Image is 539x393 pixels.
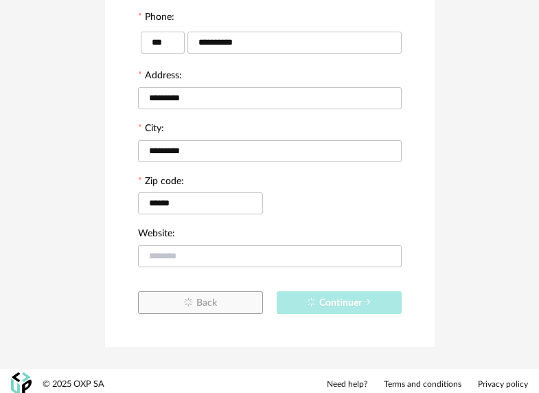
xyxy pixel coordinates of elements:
div: © 2025 OXP SA [43,379,104,390]
a: Need help? [327,379,367,390]
label: Phone: [138,12,174,25]
a: Terms and conditions [384,379,461,390]
label: Address: [138,71,182,83]
a: Privacy policy [478,379,528,390]
label: Zip code: [138,177,184,189]
label: City: [138,124,164,136]
label: Website: [138,229,175,241]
